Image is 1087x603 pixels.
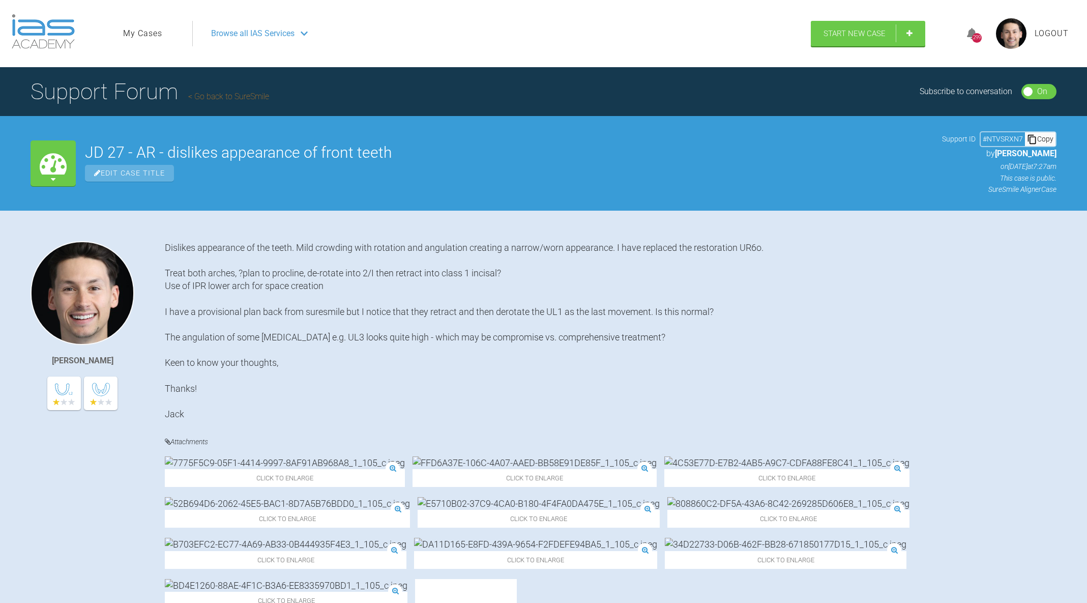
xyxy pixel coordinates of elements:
div: Dislikes appearance of the teeth. Mild crowding with rotation and angulation creating a narrow/wo... [165,241,1056,421]
div: # NTVSRXN7 [981,133,1025,145]
img: 34D22733-D06B-462F-BB28-671850177D15_1_105_c.jpeg [665,538,906,551]
a: Start New Case [811,21,925,46]
img: logo-light.3e3ef733.png [12,14,75,49]
span: Support ID [942,133,976,145]
p: SureSmile Aligner Case [942,184,1056,195]
img: B703EFC2-EC77-4A69-AB33-0B444935F4E3_1_105_c.jpeg [165,538,406,551]
span: Click to enlarge [418,510,660,528]
img: BD4E1260-88AE-4F1C-B3A6-EE8335970BD1_1_105_c.jpeg [165,579,407,592]
span: Click to enlarge [165,510,410,528]
img: 808860C2-DF5A-43A6-8C42-269285D606E8_1_105_c.jpeg [667,497,909,510]
img: 4C53E77D-E7B2-4AB5-A9C7-CDFA88FE8C41_1_105_c.jpeg [664,456,909,469]
span: Start New Case [824,29,886,38]
span: Click to enlarge [664,469,909,487]
span: Click to enlarge [165,469,405,487]
h2: JD 27 - AR - dislikes appearance of front teeth [85,145,933,160]
img: 52B694D6-2062-45E5-BAC1-8D7A5B76BDD0_1_105_c.jpeg [165,497,410,510]
div: Copy [1025,132,1055,146]
div: On [1037,85,1047,98]
p: This case is public. [942,173,1056,184]
span: Click to enlarge [414,551,657,569]
img: 7775F5C9-05F1-4414-9997-8AF91AB968A8_1_105_c.jpeg [165,456,405,469]
a: My Cases [123,27,162,40]
span: Click to enlarge [413,469,657,487]
img: profile.png [996,18,1026,49]
div: Subscribe to conversation [920,85,1012,98]
img: E5710B02-37C9-4CA0-B180-4F4FA0DA475E_1_105_c.jpeg [418,497,660,510]
a: Go back to SureSmile [188,92,269,101]
span: Click to enlarge [665,551,906,569]
div: 299 [972,33,982,43]
img: Jack Dowling [31,241,134,345]
span: Click to enlarge [667,510,909,528]
img: FFD6A37E-106C-4A07-AAED-BB58E91DE85F_1_105_c.jpeg [413,456,657,469]
span: Click to enlarge [165,551,406,569]
span: [PERSON_NAME] [995,149,1056,158]
h1: Support Forum [31,74,269,109]
div: [PERSON_NAME] [52,354,113,367]
span: Browse all IAS Services [211,27,295,40]
p: by [942,147,1056,160]
a: Logout [1035,27,1069,40]
img: DA11D165-E8FD-439A-9654-F2FDEFE94BA5_1_105_c.jpeg [414,538,657,551]
span: Edit Case Title [85,165,174,182]
h4: Attachments [165,436,1056,448]
p: on [DATE] at 7:27am [942,161,1056,172]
